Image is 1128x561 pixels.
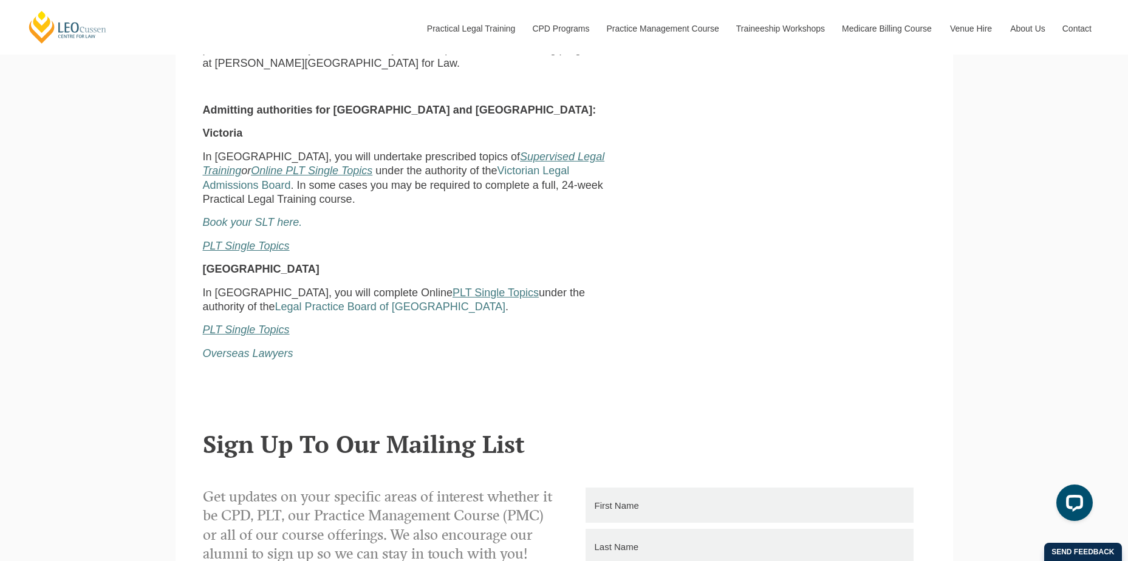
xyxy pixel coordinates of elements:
[203,263,320,275] strong: [GEOGRAPHIC_DATA]
[203,347,293,359] a: Overseas Lawyers
[453,287,539,299] a: PLT Single Topics
[203,127,243,139] strong: Victoria
[203,430,926,457] h2: Sign Up To Our Mailing List
[275,301,505,313] a: Legal Practice Board of [GEOGRAPHIC_DATA]
[203,150,617,207] p: In [GEOGRAPHIC_DATA], you will undertake prescribed topics of under the authority of the . In som...
[203,165,570,191] a: Victorian Legal Admissions Board
[203,104,596,116] strong: Admitting authorities for [GEOGRAPHIC_DATA] and [GEOGRAPHIC_DATA]:
[27,10,108,44] a: [PERSON_NAME] Centre for Law
[523,2,597,55] a: CPD Programs
[1047,480,1098,531] iframe: LiveChat chat widget
[1053,2,1101,55] a: Contact
[727,2,833,55] a: Traineeship Workshops
[418,2,524,55] a: Practical Legal Training
[598,2,727,55] a: Practice Management Course
[203,240,290,252] a: PLT Single Topics
[203,216,303,228] a: Book your SLT here.
[203,286,617,314] p: In [GEOGRAPHIC_DATA], you will complete Online under the authority of the .
[251,165,372,177] a: Online PLT Single Topics
[586,488,914,523] input: First Name
[203,324,290,336] a: PLT Single Topics
[941,2,1001,55] a: Venue Hire
[1001,2,1053,55] a: About Us
[833,2,941,55] a: Medicare Billing Course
